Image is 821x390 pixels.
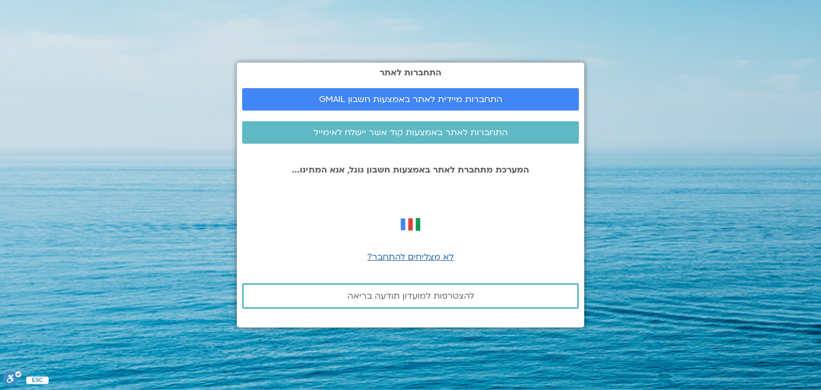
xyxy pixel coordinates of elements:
a: התחברות מיידית לאתר באמצעות חשבון GMAIL [242,88,579,111]
a: לא מצליחים להתחבר? [367,251,454,263]
span: להצטרפות למועדון תודעה בריאה [347,291,474,301]
span: התחברות לאתר באמצעות קוד אשר יישלח לאימייל [314,128,508,137]
p: המערכת מתחברת לאתר באמצעות חשבון גוגל, אנא המתינו... [242,165,579,175]
a: התחברות לאתר באמצעות קוד אשר יישלח לאימייל [242,121,579,144]
h2: התחברות לאתר [242,68,579,77]
a: להצטרפות למועדון תודעה בריאה [242,283,579,309]
span: התחברות מיידית לאתר באמצעות חשבון GMAIL [319,95,502,104]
